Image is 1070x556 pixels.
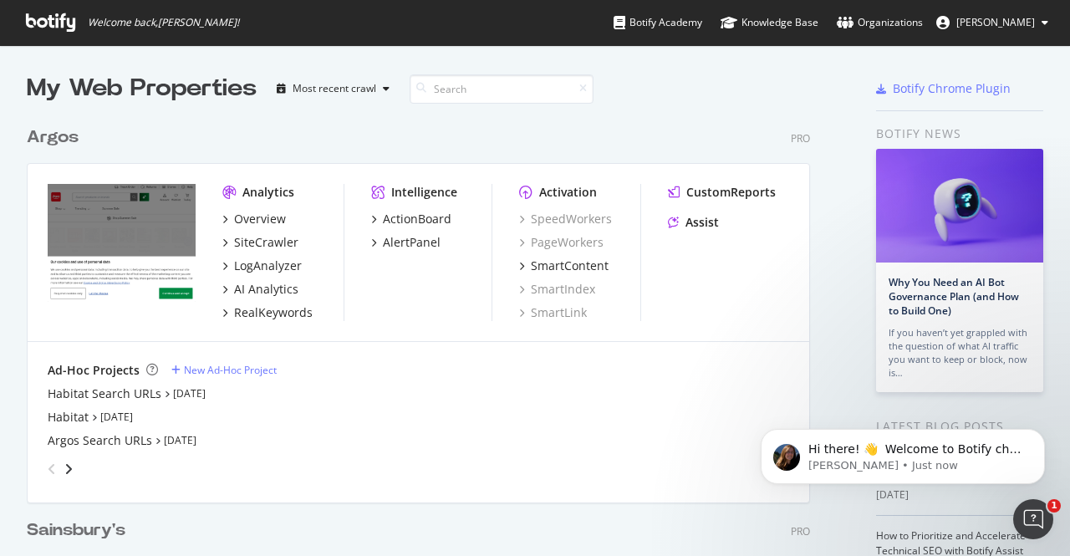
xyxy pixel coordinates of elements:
div: Botify Academy [614,14,702,31]
div: angle-left [41,456,63,482]
div: SiteCrawler [234,234,298,251]
a: Why You Need an AI Bot Governance Plan (and How to Build One) [889,275,1019,318]
div: Argos [27,125,79,150]
div: CustomReports [686,184,776,201]
input: Search [410,74,594,104]
a: [DATE] [173,386,206,400]
span: Rory Hoffman [956,15,1035,29]
a: SmartContent [519,258,609,274]
div: AI Analytics [234,281,298,298]
div: Ad-Hoc Projects [48,362,140,379]
div: SmartContent [531,258,609,274]
div: If you haven’t yet grappled with the question of what AI traffic you want to keep or block, now is… [889,326,1031,380]
div: LogAnalyzer [234,258,302,274]
a: Botify Chrome Plugin [876,80,1011,97]
div: New Ad-Hoc Project [184,363,277,377]
div: AlertPanel [383,234,441,251]
button: Most recent crawl [270,75,396,102]
a: RealKeywords [222,304,313,321]
a: Overview [222,211,286,227]
a: Argos [27,125,85,150]
a: Sainsbury's [27,518,132,543]
a: SmartIndex [519,281,595,298]
a: CustomReports [668,184,776,201]
div: Sainsbury's [27,518,125,543]
a: Argos Search URLs [48,432,152,449]
div: Pro [791,131,810,145]
a: ActionBoard [371,211,451,227]
div: Activation [539,184,597,201]
iframe: Intercom live chat [1013,499,1053,539]
div: My Web Properties [27,72,257,105]
a: AI Analytics [222,281,298,298]
div: Overview [234,211,286,227]
div: Botify news [876,125,1043,143]
span: Welcome back, [PERSON_NAME] ! [88,16,239,29]
div: RealKeywords [234,304,313,321]
a: SpeedWorkers [519,211,612,227]
div: Botify Chrome Plugin [893,80,1011,97]
div: ActionBoard [383,211,451,227]
p: Message from Laura, sent Just now [73,64,288,79]
img: www.argos.co.uk [48,184,196,303]
a: Habitat [48,409,89,426]
div: Analytics [242,184,294,201]
div: Knowledge Base [721,14,818,31]
div: Assist [685,214,719,231]
div: angle-right [63,461,74,477]
span: 1 [1047,499,1061,513]
a: [DATE] [100,410,133,424]
button: [PERSON_NAME] [923,9,1062,36]
div: Intelligence [391,184,457,201]
img: Why You Need an AI Bot Governance Plan (and How to Build One) [876,149,1043,263]
span: Hi there! 👋 Welcome to Botify chat support! Have a question? Reply to this message and our team w... [73,48,285,129]
div: Pro [791,524,810,538]
a: New Ad-Hoc Project [171,363,277,377]
a: SiteCrawler [222,234,298,251]
a: Habitat Search URLs [48,385,161,402]
a: LogAnalyzer [222,258,302,274]
a: PageWorkers [519,234,604,251]
a: Assist [668,214,719,231]
iframe: Intercom notifications message [736,394,1070,511]
div: Most recent crawl [293,84,376,94]
a: AlertPanel [371,234,441,251]
div: Organizations [837,14,923,31]
a: SmartLink [519,304,587,321]
a: [DATE] [164,433,196,447]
